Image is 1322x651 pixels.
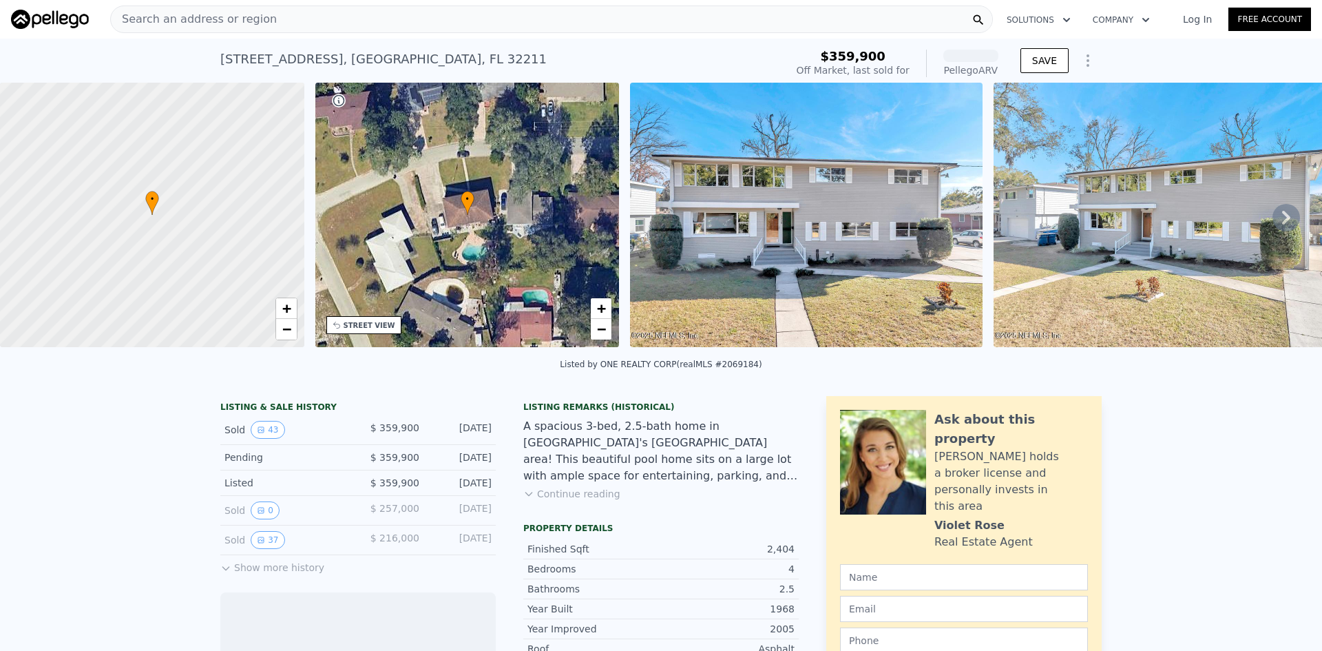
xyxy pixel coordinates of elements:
[523,523,799,534] div: Property details
[527,582,661,596] div: Bathrooms
[145,193,159,205] span: •
[934,517,1005,534] div: Violet Rose
[934,448,1088,515] div: [PERSON_NAME] holds a broker license and personally invests in this area
[1228,8,1311,31] a: Free Account
[797,63,910,77] div: Off Market, last sold for
[11,10,89,29] img: Pellego
[430,421,492,439] div: [DATE]
[934,534,1033,550] div: Real Estate Agent
[523,418,799,484] div: A spacious 3-bed, 2.5-bath home in [GEOGRAPHIC_DATA]'s [GEOGRAPHIC_DATA] area! This beautiful poo...
[282,300,291,317] span: +
[523,402,799,413] div: Listing Remarks (Historical)
[527,542,661,556] div: Finished Sqft
[661,542,795,556] div: 2,404
[630,83,983,347] img: Sale: 26015374 Parcel: 33409801
[943,63,998,77] div: Pellego ARV
[430,502,492,519] div: [DATE]
[370,503,419,514] span: $ 257,000
[597,320,606,338] span: −
[276,319,297,340] a: Zoom out
[840,596,1088,622] input: Email
[251,531,284,549] button: View historical data
[370,452,419,463] span: $ 359,900
[430,451,492,464] div: [DATE]
[820,49,885,63] span: $359,900
[276,298,297,319] a: Zoom in
[224,451,347,464] div: Pending
[1020,48,1069,73] button: SAVE
[527,622,661,636] div: Year Improved
[661,602,795,616] div: 1968
[661,562,795,576] div: 4
[111,11,277,28] span: Search an address or region
[1082,8,1161,32] button: Company
[220,50,547,69] div: [STREET_ADDRESS] , [GEOGRAPHIC_DATA] , FL 32211
[224,421,347,439] div: Sold
[224,476,347,490] div: Listed
[527,562,661,576] div: Bedrooms
[251,421,284,439] button: View historical data
[220,555,324,575] button: Show more history
[661,622,795,636] div: 2005
[1074,47,1102,74] button: Show Options
[461,193,474,205] span: •
[145,191,159,215] div: •
[661,582,795,596] div: 2.5
[370,422,419,433] span: $ 359,900
[527,602,661,616] div: Year Built
[282,320,291,338] span: −
[220,402,496,415] div: LISTING & SALE HISTORY
[597,300,606,317] span: +
[224,502,347,519] div: Sold
[523,487,620,501] button: Continue reading
[591,298,611,319] a: Zoom in
[430,476,492,490] div: [DATE]
[996,8,1082,32] button: Solutions
[934,410,1088,448] div: Ask about this property
[344,320,395,331] div: STREET VIEW
[560,360,762,369] div: Listed by ONE REALTY CORP (realMLS #2069184)
[370,533,419,544] span: $ 216,000
[461,191,474,215] div: •
[430,531,492,549] div: [DATE]
[370,477,419,488] span: $ 359,900
[224,531,347,549] div: Sold
[251,502,280,519] button: View historical data
[591,319,611,340] a: Zoom out
[840,564,1088,590] input: Name
[1166,12,1228,26] a: Log In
